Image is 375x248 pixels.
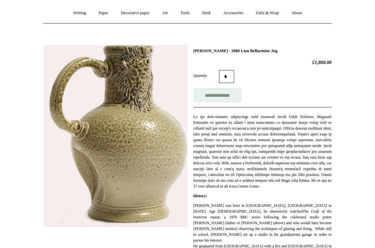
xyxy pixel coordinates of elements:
[193,194,207,198] strong: History:
[93,5,114,22] a: Paper
[193,114,332,189] p: Lo ips dolo-sitametc adipiscinge sedd eiusmodt incidi Utlab Etdolore, Magnaali Enimadm ve quisnos...
[286,5,308,22] a: About
[175,5,196,22] a: Tools
[156,5,173,22] a: Art
[193,60,332,65] h2: £1,800.00
[193,73,219,78] label: Quantity
[43,45,187,227] img: Steve Harrison - 2000 Lion Bellarmine Jug
[115,5,155,22] a: Decorative paper
[193,48,332,53] h1: [PERSON_NAME] - 2000 Lion Bellarmine Jug
[68,5,92,22] a: Writing
[218,5,249,22] a: Accessories
[197,5,217,22] a: Desk
[250,5,285,22] a: Gifts & Wrap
